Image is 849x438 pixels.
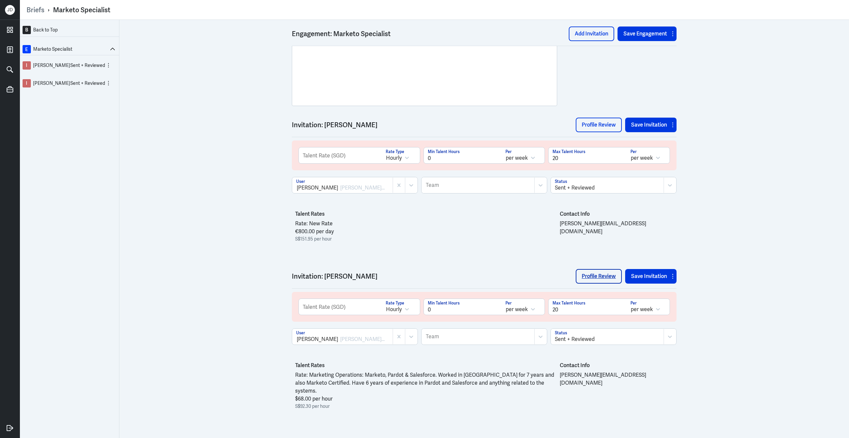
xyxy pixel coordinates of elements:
p: › [44,6,53,14]
span: Contact Info [560,210,590,218]
a: I[PERSON_NAME]Sent + Reviewed [23,61,105,70]
button: Save Invitation [625,118,669,132]
span: Contact Info [560,361,590,369]
div: Sent + Reviewed [70,79,105,87]
span: [PERSON_NAME][EMAIL_ADDRESS][DOMAIN_NAME] [560,371,673,387]
button: Add Invitation [569,27,614,41]
h3: Engagement: Marketo Specialist [292,30,569,38]
input: Talent Rate (SGD) [299,147,382,163]
input: Max Talent Hours [549,299,626,315]
input: Min Talent Hours [424,147,502,163]
span: Rate: New Rate [295,220,560,228]
div: J D [5,5,15,15]
button: Save Invitation [625,269,669,284]
div: I [23,61,31,70]
span: Rate: Marketing Operations: Marketo, Pardot & Salesforce. Worked in [GEOGRAPHIC_DATA] for 7 years... [295,371,560,395]
div: E [23,45,31,53]
div: Talent Rates [295,210,560,218]
span: S$151.95 per hour [295,236,560,243]
button: Save Engagement [618,27,669,41]
a: BBack to Top [20,23,119,37]
div: Talent Rates [295,361,560,369]
a: I[PERSON_NAME]Sent + Reviewed [23,79,105,87]
a: Profile Review [576,118,622,132]
div: B [23,26,31,34]
a: Profile Review [576,269,622,284]
h3: Invitation: [PERSON_NAME] [292,272,572,280]
span: €800.00 per day [295,228,560,236]
a: Briefs [27,6,44,14]
h3: Invitation: [PERSON_NAME] [292,121,572,129]
input: Min Talent Hours [424,299,502,315]
div: [PERSON_NAME] [33,61,70,70]
span: $68.00 per hour [295,395,560,403]
div: Marketo Specialist [53,6,110,14]
div: I [23,79,31,87]
div: Sent + Reviewed [70,61,105,70]
div: [PERSON_NAME] [33,79,70,87]
span: [PERSON_NAME][EMAIL_ADDRESS][DOMAIN_NAME] [560,220,673,236]
span: S$92.30 per hour [295,403,560,410]
input: Talent Rate (SGD) [299,299,382,315]
input: Max Talent Hours [549,147,626,163]
a: EMarketo Specialist [23,45,108,53]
